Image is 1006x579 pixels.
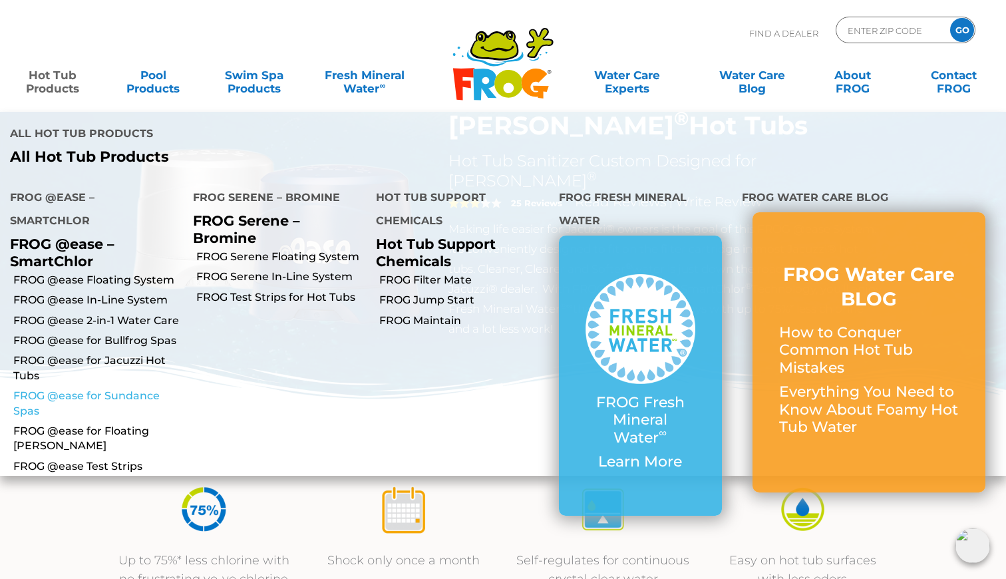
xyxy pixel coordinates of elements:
[379,293,549,307] a: FROG Jump Start
[10,122,493,148] h4: All Hot Tub Products
[379,313,549,328] a: FROG Maintain
[779,262,959,443] a: FROG Water Care BLOG How to Conquer Common Hot Tub Mistakes Everything You Need to Know About Foa...
[13,389,183,419] a: FROG @ease for Sundance Spas
[563,62,690,89] a: Water CareExperts
[196,290,366,305] a: FROG Test Strips for Hot Tubs
[315,62,413,89] a: Fresh MineralWater∞
[955,528,990,563] img: openIcon
[13,273,183,288] a: FROG @ease Floating System
[13,313,183,328] a: FROG @ease 2-in-1 Water Care
[379,81,385,91] sup: ∞
[379,273,549,288] a: FROG Filter Mate
[586,274,695,477] a: FROG Fresh Mineral Water∞ Learn More
[13,353,183,383] a: FROG @ease for Jacuzzi Hot Tubs
[10,186,173,236] h4: FROG @ease – SmartChlor
[10,236,173,269] p: FROG @ease – SmartChlor
[376,186,539,236] h4: Hot Tub Support Chemicals
[778,484,828,534] img: icon-atease-easy-on
[779,262,959,311] h3: FROG Water Care BLOG
[13,333,183,348] a: FROG @ease for Bullfrog Spas
[193,212,356,246] p: FROG Serene – Bromine
[742,186,996,212] h4: FROG Water Care Blog
[179,484,229,534] img: icon-atease-75percent-less
[779,324,959,377] p: How to Conquer Common Hot Tub Mistakes
[13,424,183,454] a: FROG @ease for Floating [PERSON_NAME]
[13,459,183,474] a: FROG @ease Test Strips
[779,383,959,436] p: Everything You Need to Know About Foamy Hot Tub Water
[950,18,974,42] input: GO
[586,394,695,447] p: FROG Fresh Mineral Water
[13,62,92,89] a: Hot TubProducts
[317,551,490,570] p: Shock only once a month
[814,62,892,89] a: AboutFROG
[10,148,493,166] a: All Hot Tub Products
[586,453,695,471] p: Learn More
[559,186,722,236] h4: FROG Fresh Mineral Water
[376,236,539,269] p: Hot Tub Support Chemicals
[846,21,936,40] input: Zip Code Form
[713,62,791,89] a: Water CareBlog
[749,17,818,50] p: Find A Dealer
[196,250,366,264] a: FROG Serene Floating System
[13,293,183,307] a: FROG @ease In-Line System
[914,62,993,89] a: ContactFROG
[215,62,293,89] a: Swim SpaProducts
[659,426,667,439] sup: ∞
[379,484,428,534] img: icon-atease-shock-once
[196,270,366,284] a: FROG Serene In-Line System
[114,62,192,89] a: PoolProducts
[193,186,356,212] h4: FROG Serene – Bromine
